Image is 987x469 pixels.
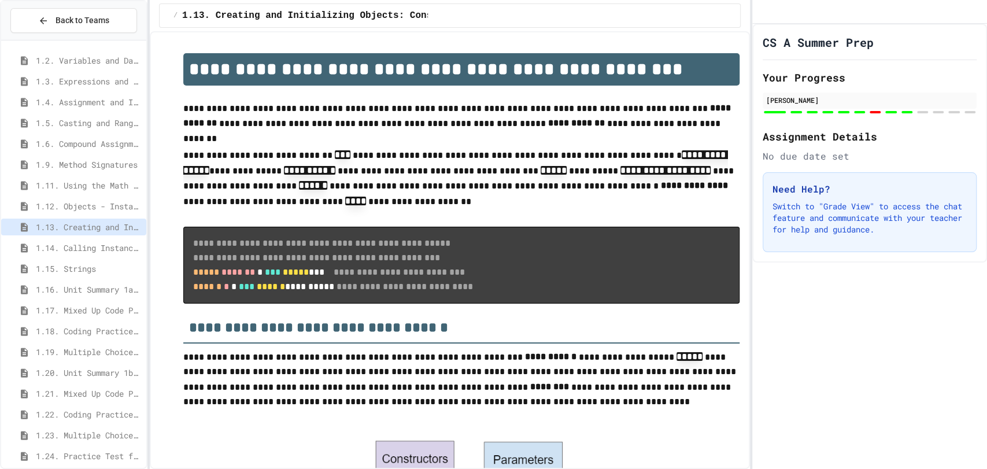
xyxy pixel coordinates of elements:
span: 1.11. Using the Math Class [36,179,142,191]
button: Back to Teams [10,8,137,33]
span: 1.18. Coding Practice 1a (1.1-1.6) [36,325,142,337]
span: 1.5. Casting and Ranges of Values [36,117,142,129]
span: 1.6. Compound Assignment Operators [36,138,142,150]
span: 1.24. Practice Test for Objects (1.12-1.14) [36,450,142,462]
span: 1.14. Calling Instance Methods [36,242,142,254]
span: 1.23. Multiple Choice Exercises for Unit 1b (1.9-1.15) [36,429,142,441]
span: 1.16. Unit Summary 1a (1.1-1.6) [36,283,142,296]
div: [PERSON_NAME] [766,95,973,105]
span: Back to Teams [56,14,109,27]
span: 1.13. Creating and Initializing Objects: Constructors [36,221,142,233]
span: 1.21. Mixed Up Code Practice 1b (1.7-1.15) [36,387,142,400]
h3: Need Help? [772,182,967,196]
span: 1.19. Multiple Choice Exercises for Unit 1a (1.1-1.6) [36,346,142,358]
span: 1.15. Strings [36,263,142,275]
span: / [173,11,178,20]
span: 1.12. Objects - Instances of Classes [36,200,142,212]
div: No due date set [763,149,977,163]
h1: CS A Summer Prep [763,34,874,50]
h2: Your Progress [763,69,977,86]
span: 1.4. Assignment and Input [36,96,142,108]
p: Switch to "Grade View" to access the chat feature and communicate with your teacher for help and ... [772,201,967,235]
span: 1.3. Expressions and Output [New] [36,75,142,87]
h2: Assignment Details [763,128,977,145]
span: 1.22. Coding Practice 1b (1.7-1.15) [36,408,142,420]
span: 1.13. Creating and Initializing Objects: Constructors [182,9,476,23]
span: 1.20. Unit Summary 1b (1.7-1.15) [36,367,142,379]
span: 1.2. Variables and Data Types [36,54,142,67]
span: 1.17. Mixed Up Code Practice 1.1-1.6 [36,304,142,316]
span: 1.9. Method Signatures [36,158,142,171]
